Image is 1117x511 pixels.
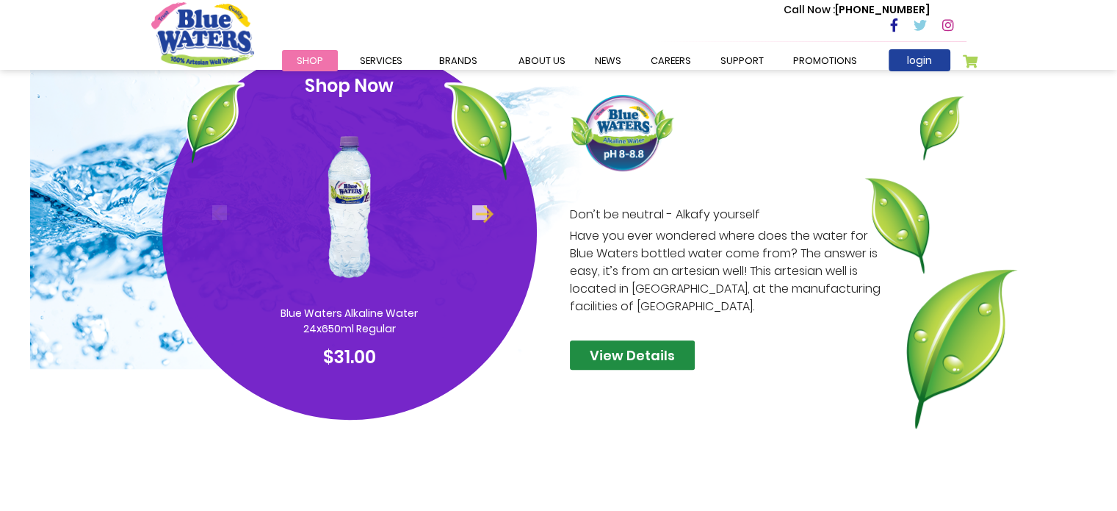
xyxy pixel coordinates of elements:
button: Next [472,205,487,220]
a: View Details [570,340,695,370]
p: Have you ever wondered where does the water for Blue Waters bottled water come from? The answer i... [570,206,889,315]
a: Blue Waters Alkaline Water 24x650ml Regular $31.00 [190,107,509,371]
img: leaf1.png [444,82,513,180]
a: store logo [151,2,254,67]
a: support [706,50,778,71]
a: News [580,50,636,71]
p: [PHONE_NUMBER] [784,2,930,18]
a: careers [636,50,706,71]
img: Blue_Waters_Alkaline_Water_24x650ml_Regular_1_6.png [278,107,421,306]
img: leaves_group.png [862,95,1022,429]
a: login [889,49,950,71]
p: Blue Waters Alkaline Water 24x650ml Regular [258,306,441,337]
p: Shop Now [190,73,509,99]
a: about us [504,50,580,71]
span: Shop [297,54,323,68]
span: Brands [439,54,477,68]
button: Previous [212,205,227,220]
a: Promotions [778,50,872,71]
span: $31.00 [323,345,376,369]
img: leaf2.png [186,82,245,163]
img: brand logo [570,95,675,173]
span: Services [360,54,402,68]
span: Call Now : [784,2,835,17]
span: Don’t be neutral - Alkafy yourself [570,206,889,224]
